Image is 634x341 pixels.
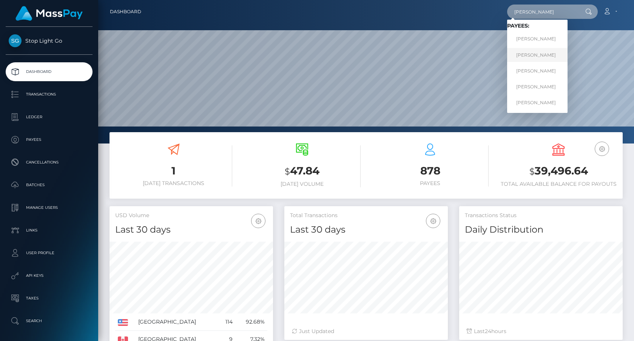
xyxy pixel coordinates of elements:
[110,4,141,20] a: Dashboard
[6,176,93,194] a: Batches
[485,328,491,335] span: 24
[500,164,617,179] h3: 39,496.64
[115,212,267,219] h5: USD Volume
[6,108,93,127] a: Ledger
[529,166,535,177] small: $
[9,202,89,213] p: Manage Users
[219,313,236,331] td: 114
[285,166,290,177] small: $
[290,212,442,219] h5: Total Transactions
[507,32,568,46] a: [PERSON_NAME]
[9,179,89,191] p: Batches
[9,66,89,77] p: Dashboard
[465,212,617,219] h5: Transactions Status
[507,48,568,62] a: [PERSON_NAME]
[115,164,232,178] h3: 1
[9,134,89,145] p: Payees
[115,223,267,236] h4: Last 30 days
[6,266,93,285] a: API Keys
[9,315,89,327] p: Search
[6,221,93,240] a: Links
[507,5,578,19] input: Search...
[9,89,89,100] p: Transactions
[244,181,361,187] h6: [DATE] Volume
[500,181,617,187] h6: Total Available Balance for Payouts
[6,130,93,149] a: Payees
[292,327,440,335] div: Just Updated
[6,62,93,81] a: Dashboard
[507,80,568,94] a: [PERSON_NAME]
[244,164,361,179] h3: 47.84
[115,180,232,187] h6: [DATE] Transactions
[372,180,489,187] h6: Payees
[9,157,89,168] p: Cancellations
[6,198,93,217] a: Manage Users
[6,244,93,262] a: User Profile
[235,313,267,331] td: 92.68%
[118,319,128,326] img: US.png
[290,223,442,236] h4: Last 30 days
[136,313,219,331] td: [GEOGRAPHIC_DATA]
[9,34,22,47] img: Stop Light Go
[372,164,489,178] h3: 878
[6,85,93,104] a: Transactions
[6,289,93,308] a: Taxes
[507,64,568,78] a: [PERSON_NAME]
[9,270,89,281] p: API Keys
[507,23,568,29] h6: Payees:
[467,327,615,335] div: Last hours
[9,247,89,259] p: User Profile
[9,111,89,123] p: Ledger
[9,225,89,236] p: Links
[15,6,83,21] img: MassPay Logo
[507,96,568,110] a: [PERSON_NAME]
[9,293,89,304] p: Taxes
[6,312,93,330] a: Search
[465,223,617,236] h4: Daily Distribution
[6,153,93,172] a: Cancellations
[6,37,93,44] span: Stop Light Go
